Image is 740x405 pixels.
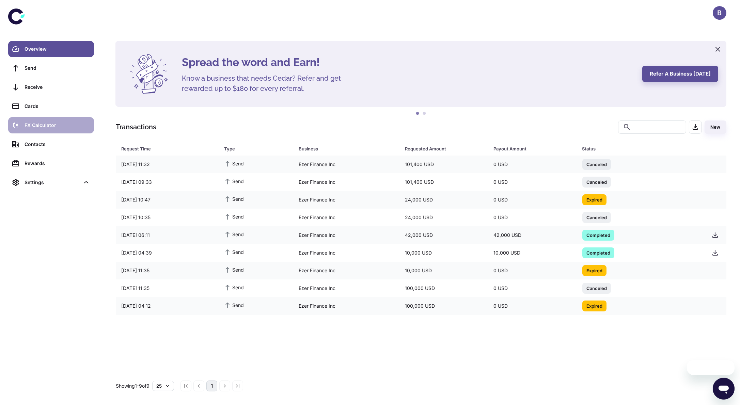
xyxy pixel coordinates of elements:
[116,299,219,312] div: [DATE] 04:12
[399,193,488,206] div: 24,000 USD
[582,214,611,221] span: Canceled
[224,301,244,309] span: Send
[488,158,577,171] div: 0 USD
[582,302,607,309] span: Expired
[488,193,577,206] div: 0 USD
[8,155,94,172] a: Rewards
[224,195,244,202] span: Send
[8,117,94,133] a: FX Calculator
[582,144,698,153] span: Status
[399,176,488,189] div: 101,400 USD
[8,174,94,191] div: Settings
[642,66,718,82] button: Refer a business [DATE]
[488,211,577,224] div: 0 USD
[25,160,90,167] div: Rewards
[399,158,488,171] div: 101,400 USD
[488,282,577,295] div: 0 USD
[25,141,90,148] div: Contacts
[293,176,399,189] div: Ezer Finance Inc
[488,246,577,259] div: 10,000 USD
[116,158,219,171] div: [DATE] 11:32
[713,378,735,400] iframe: Button to launch messaging window
[116,382,149,390] p: Showing 1-9 of 9
[582,144,689,153] div: Status
[116,282,219,295] div: [DATE] 11:35
[116,246,219,259] div: [DATE] 04:39
[293,264,399,277] div: Ezer Finance Inc
[25,121,90,129] div: FX Calculator
[25,45,90,53] div: Overview
[224,266,244,273] span: Send
[25,179,80,186] div: Settings
[582,196,607,203] span: Expired
[405,144,476,153] div: Requested Amount
[405,144,485,153] span: Requested Amount
[116,229,219,242] div: [DATE] 06:11
[493,144,565,153] div: Payout Amount
[116,193,219,206] div: [DATE] 10:47
[224,177,244,185] span: Send
[399,264,488,277] div: 10,000 USD
[182,73,352,94] h5: Know a business that needs Cedar? Refer and get rewarded up to $180 for every referral.
[421,110,428,117] button: 2
[224,283,244,291] span: Send
[293,211,399,224] div: Ezer Finance Inc
[293,246,399,259] div: Ezer Finance Inc
[224,230,244,238] span: Send
[8,136,94,152] a: Contacts
[488,176,577,189] div: 0 USD
[687,360,735,375] iframe: Message from company
[182,54,634,70] h4: Spread the word and Earn!
[224,144,290,153] span: Type
[152,381,174,391] button: 25
[293,158,399,171] div: Ezer Finance Inc
[206,380,217,391] button: page 1
[121,144,216,153] span: Request Time
[493,144,574,153] span: Payout Amount
[582,267,607,274] span: Expired
[116,122,156,132] h1: Transactions
[399,211,488,224] div: 24,000 USD
[25,102,90,110] div: Cards
[399,246,488,259] div: 10,000 USD
[8,98,94,114] a: Cards
[488,299,577,312] div: 0 USD
[399,299,488,312] div: 100,000 USD
[713,6,726,20] button: B
[399,282,488,295] div: 100,000 USD
[293,229,399,242] div: Ezer Finance Inc
[705,120,726,134] button: New
[582,231,614,238] span: Completed
[488,229,577,242] div: 42,000 USD
[582,178,611,185] span: Canceled
[224,213,244,220] span: Send
[224,160,244,167] span: Send
[582,161,611,167] span: Canceled
[121,144,207,153] div: Request Time
[582,285,611,291] span: Canceled
[8,79,94,95] a: Receive
[224,248,244,256] span: Send
[116,211,219,224] div: [DATE] 10:35
[488,264,577,277] div: 0 USD
[116,264,219,277] div: [DATE] 11:35
[25,83,90,91] div: Receive
[414,110,421,117] button: 1
[293,193,399,206] div: Ezer Finance Inc
[8,41,94,57] a: Overview
[8,60,94,76] a: Send
[582,249,614,256] span: Completed
[399,229,488,242] div: 42,000 USD
[293,299,399,312] div: Ezer Finance Inc
[179,380,244,391] nav: pagination navigation
[25,64,90,72] div: Send
[293,282,399,295] div: Ezer Finance Inc
[224,144,282,153] div: Type
[116,176,219,189] div: [DATE] 09:33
